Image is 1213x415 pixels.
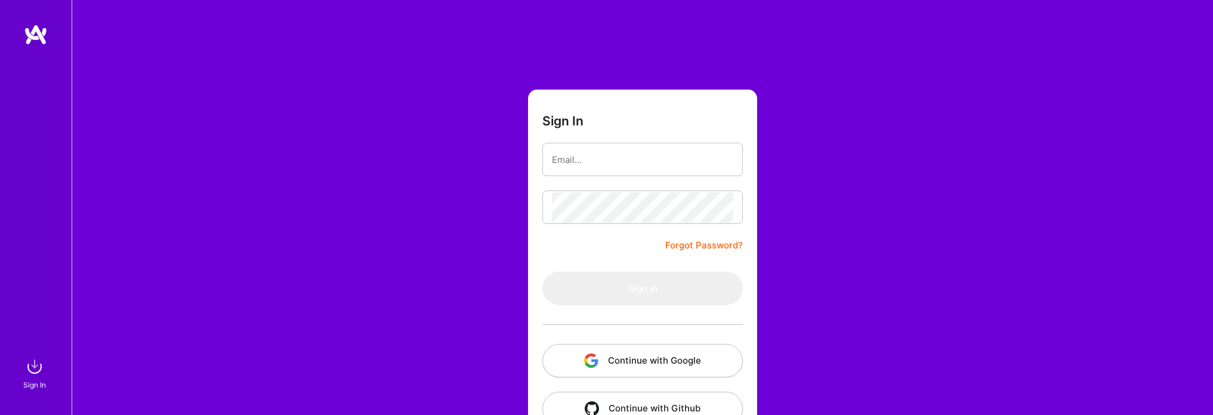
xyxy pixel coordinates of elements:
img: icon [584,353,598,368]
button: Continue with Google [542,344,743,377]
img: logo [24,24,48,45]
a: Forgot Password? [665,238,743,253]
a: sign inSign In [25,355,47,391]
div: Sign In [23,379,46,391]
img: sign in [23,355,47,379]
h3: Sign In [542,113,584,128]
button: Sign In [542,272,743,305]
input: Email... [552,145,733,175]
